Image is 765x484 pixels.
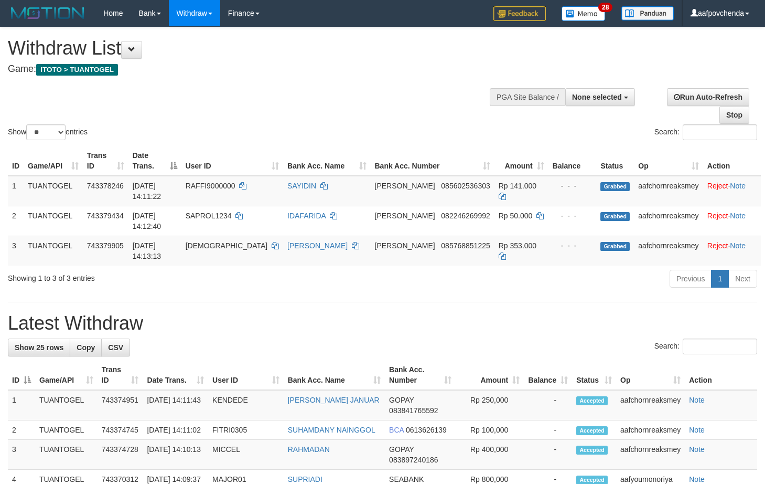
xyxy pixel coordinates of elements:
td: TUANTOGEL [35,420,98,440]
span: [DEMOGRAPHIC_DATA] [186,241,268,250]
input: Search: [683,339,757,354]
span: [PERSON_NAME] [375,212,435,220]
span: Copy 083841765592 to clipboard [389,406,438,415]
a: Note [730,212,746,220]
th: Game/API: activate to sort column ascending [24,146,83,176]
span: Copy 083897240186 to clipboard [389,456,438,464]
a: Note [689,445,705,454]
th: Op: activate to sort column ascending [616,360,685,390]
td: MICCEL [208,440,284,470]
td: [DATE] 14:11:02 [143,420,208,440]
div: PGA Site Balance / [490,88,565,106]
th: Amount: activate to sort column ascending [494,146,548,176]
span: Copy 085768851225 to clipboard [441,241,490,250]
td: · [703,206,761,236]
td: aafchornreaksmey [634,176,703,206]
label: Show entries [8,124,88,140]
span: CSV [108,343,123,352]
td: · [703,236,761,266]
a: Reject [707,182,728,190]
td: TUANTOGEL [35,390,98,420]
th: Balance [548,146,597,176]
span: 743378246 [87,182,124,190]
span: Show 25 rows [15,343,63,352]
span: 743379434 [87,212,124,220]
span: Grabbed [600,212,630,221]
img: MOTION_logo.png [8,5,88,21]
td: Rp 400,000 [456,440,524,470]
a: Note [689,475,705,483]
h4: Game: [8,64,500,75]
td: 3 [8,236,24,266]
img: panduan.png [621,6,674,20]
span: Accepted [576,426,608,435]
div: Showing 1 to 3 of 3 entries [8,269,311,283]
a: Note [689,426,705,434]
th: Trans ID: activate to sort column ascending [98,360,143,390]
a: Note [730,241,746,250]
span: Copy 082246269992 to clipboard [441,212,490,220]
a: Previous [670,270,712,288]
span: Copy [77,343,95,352]
th: Bank Acc. Number: activate to sort column ascending [371,146,494,176]
a: SUPRIADI [288,475,322,483]
span: Copy 0613626139 to clipboard [406,426,447,434]
td: 3 [8,440,35,470]
th: User ID: activate to sort column ascending [208,360,284,390]
input: Search: [683,124,757,140]
a: SAYIDIN [287,182,316,190]
th: ID: activate to sort column descending [8,360,35,390]
label: Search: [654,124,757,140]
td: [DATE] 14:10:13 [143,440,208,470]
a: Reject [707,241,728,250]
a: Show 25 rows [8,339,70,356]
div: - - - [553,240,592,251]
a: Copy [70,339,102,356]
div: - - - [553,211,592,221]
td: aafchornreaksmey [634,236,703,266]
span: Rp 141.000 [499,182,536,190]
select: Showentries [26,124,66,140]
a: Next [728,270,757,288]
td: aafchornreaksmey [634,206,703,236]
span: [DATE] 14:13:13 [133,241,161,260]
span: [DATE] 14:11:22 [133,182,161,201]
span: Accepted [576,396,608,405]
td: - [524,440,572,470]
span: Rp 353.000 [499,241,536,250]
span: GOPAY [389,445,414,454]
span: [PERSON_NAME] [375,241,435,250]
h1: Withdraw List [8,38,500,59]
th: ID [8,146,24,176]
td: 2 [8,206,24,236]
a: Run Auto-Refresh [667,88,749,106]
th: Status [596,146,634,176]
th: Balance: activate to sort column ascending [524,360,572,390]
div: - - - [553,181,592,191]
td: - [524,390,572,420]
span: None selected [572,93,622,101]
td: Rp 250,000 [456,390,524,420]
td: 1 [8,176,24,206]
td: TUANTOGEL [24,236,83,266]
td: 743374745 [98,420,143,440]
span: Accepted [576,446,608,455]
img: Button%20Memo.svg [562,6,606,21]
td: 743374951 [98,390,143,420]
a: 1 [711,270,729,288]
th: Amount: activate to sort column ascending [456,360,524,390]
a: SUHAMDANY NAINGGOL [288,426,375,434]
a: Note [689,396,705,404]
span: SAPROL1234 [186,212,232,220]
span: RAFFI9000000 [186,182,235,190]
td: · [703,176,761,206]
th: Game/API: activate to sort column ascending [35,360,98,390]
a: [PERSON_NAME] JANUAR [288,396,380,404]
td: FITRI0305 [208,420,284,440]
span: Copy 085602536303 to clipboard [441,182,490,190]
td: 2 [8,420,35,440]
button: None selected [565,88,635,106]
th: Date Trans.: activate to sort column ascending [143,360,208,390]
span: [PERSON_NAME] [375,182,435,190]
td: 1 [8,390,35,420]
